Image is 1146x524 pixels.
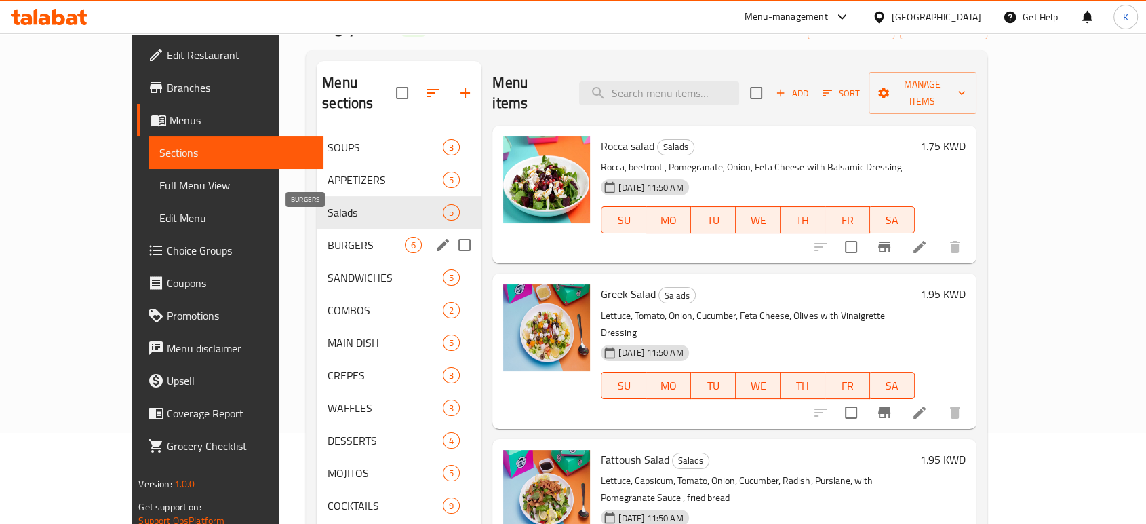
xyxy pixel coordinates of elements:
div: Salads [328,204,443,221]
span: TH [786,210,820,230]
button: TU [691,372,736,399]
span: 9 [443,500,459,512]
h6: 1.75 KWD [920,136,966,155]
span: WE [741,376,775,396]
div: items [443,367,460,383]
button: Manage items [869,72,976,114]
span: Select to update [837,233,865,261]
span: SA [875,376,909,396]
button: MO [646,372,691,399]
span: TU [696,376,730,396]
span: CREPES [328,367,443,383]
span: Salads [673,453,709,468]
span: Upsell [167,373,312,389]
h2: Menu sections [322,73,396,113]
span: Coupons [167,275,312,291]
span: SANDWICHES [328,269,443,286]
button: edit [433,235,453,255]
span: Sort sections [416,77,449,109]
button: Add [770,83,814,104]
span: 5 [443,272,459,284]
div: items [443,465,460,481]
span: TH [786,376,820,396]
img: Greek Salad [503,284,590,371]
div: [GEOGRAPHIC_DATA] [892,10,981,24]
h2: Menu items [492,73,562,113]
button: TU [691,206,736,233]
button: delete [938,396,971,429]
span: 5 [443,337,459,350]
span: FR [831,376,865,396]
span: Sort items [814,83,869,104]
div: DESSERTS [328,432,443,449]
div: Salads [658,287,696,303]
a: Menu disclaimer [137,332,323,364]
span: SA [875,210,909,230]
span: COCKTAILS [328,498,443,514]
div: BURGERS6edit [317,229,481,261]
div: SANDWICHES5 [317,261,481,294]
span: import [818,18,884,35]
span: Edit Menu [159,210,312,226]
span: Get support on: [138,498,201,516]
div: SOUPS3 [317,131,481,164]
a: Edit Restaurant [137,39,323,71]
button: delete [938,231,971,263]
button: SA [870,372,915,399]
span: Full Menu View [159,177,312,193]
span: Greek Salad [601,284,656,304]
span: MO [652,376,686,396]
span: 5 [443,174,459,187]
span: Select all sections [388,79,416,107]
span: SOUPS [328,139,443,155]
span: FR [831,210,865,230]
a: Coverage Report [137,397,323,430]
a: Coupons [137,267,323,299]
div: items [443,400,460,416]
div: MAIN DISH [328,335,443,351]
a: Sections [149,136,323,169]
div: items [443,335,460,351]
span: Rocca salad [601,136,654,156]
div: MAIN DISH5 [317,326,481,359]
a: Branches [137,71,323,104]
div: WAFFLES [328,400,443,416]
p: Lettuce, Capsicum, Tomato, Onion, Cucumber, Radish, Purslane, with Pomegranate Sauce , fried bread [601,472,914,506]
div: WAFFLES3 [317,392,481,424]
button: MO [646,206,691,233]
span: 4 [443,434,459,447]
button: Branch-specific-item [868,396,901,429]
span: 3 [443,369,459,382]
p: Rocca, beetroot , Pomegranate, Onion, Feta Cheese with Balsamic Dressing [601,159,914,176]
div: items [443,432,460,449]
span: Fattoush Salad [601,449,669,470]
a: Edit menu item [911,239,928,255]
div: APPETIZERS [328,172,443,188]
span: MO [652,210,686,230]
span: Branches [167,79,312,96]
h6: 1.95 KWD [920,284,966,303]
span: WE [741,210,775,230]
span: Sort [823,86,860,101]
div: Salads [657,139,694,155]
div: items [443,498,460,514]
button: FR [825,206,870,233]
div: items [443,204,460,221]
span: Select section [742,79,770,107]
span: [DATE] 11:50 AM [613,181,688,194]
div: COMBOS2 [317,294,481,326]
span: Add [774,86,810,101]
button: SU [601,206,646,233]
p: Lettuce, Tomato, Onion, Cucumber, Feta Cheese, Olives with Vinaigrette Dressing [601,307,914,341]
span: Add item [770,83,814,104]
span: COMBOS [328,302,443,318]
div: items [443,302,460,318]
span: Menus [170,112,312,128]
span: 5 [443,206,459,219]
button: Branch-specific-item [868,231,901,263]
span: MOJITOS [328,465,443,481]
span: Coverage Report [167,405,312,422]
